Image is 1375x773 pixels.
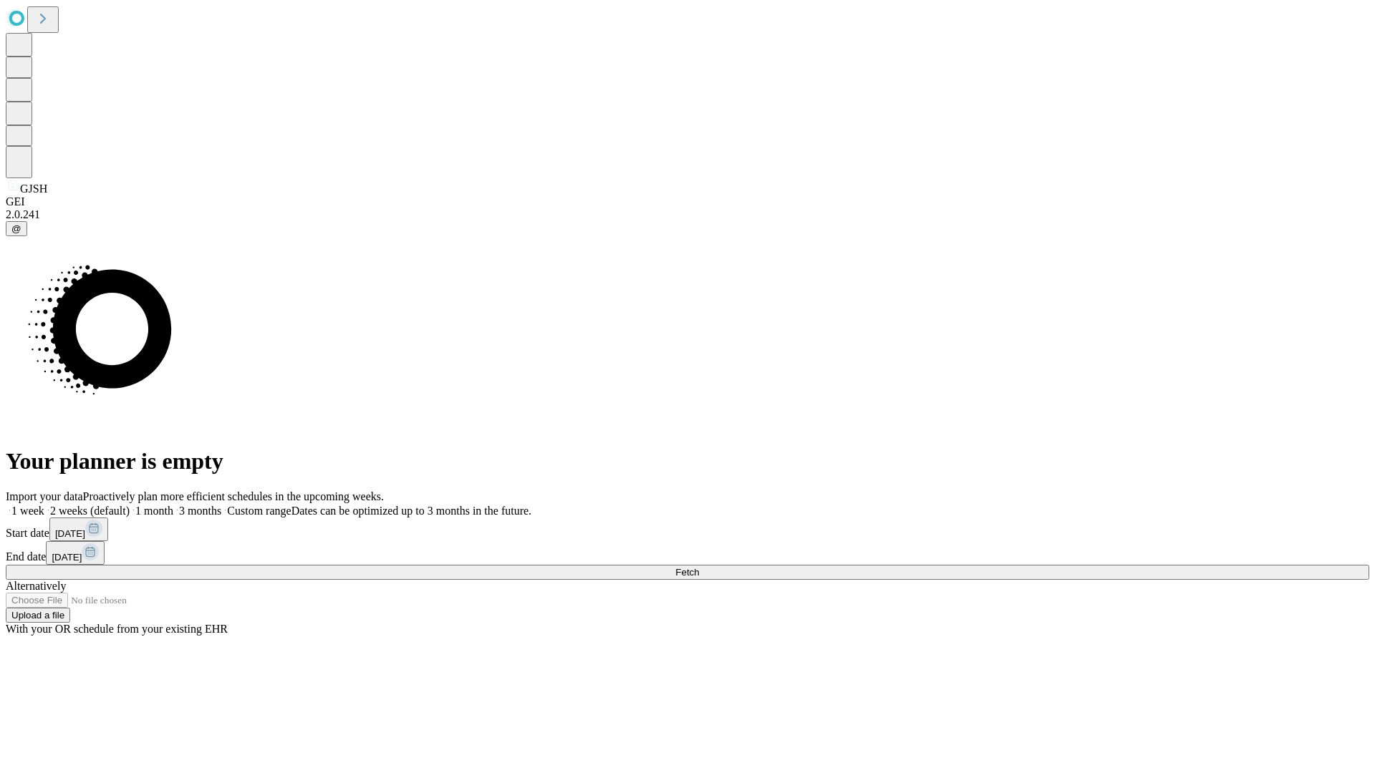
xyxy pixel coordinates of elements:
span: Proactively plan more efficient schedules in the upcoming weeks. [83,490,384,502]
span: Fetch [675,567,699,578]
h1: Your planner is empty [6,448,1369,475]
span: Alternatively [6,580,66,592]
div: GEI [6,195,1369,208]
button: [DATE] [49,517,108,541]
button: [DATE] [46,541,105,565]
span: GJSH [20,183,47,195]
span: Import your data [6,490,83,502]
div: End date [6,541,1369,565]
span: [DATE] [55,528,85,539]
span: Dates can be optimized up to 3 months in the future. [291,505,531,517]
span: With your OR schedule from your existing EHR [6,623,228,635]
div: Start date [6,517,1369,541]
span: Custom range [227,505,291,517]
span: 1 month [135,505,173,517]
div: 2.0.241 [6,208,1369,221]
button: Upload a file [6,608,70,623]
span: 2 weeks (default) [50,505,130,517]
span: [DATE] [52,552,82,563]
button: @ [6,221,27,236]
button: Fetch [6,565,1369,580]
span: @ [11,223,21,234]
span: 3 months [179,505,221,517]
span: 1 week [11,505,44,517]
